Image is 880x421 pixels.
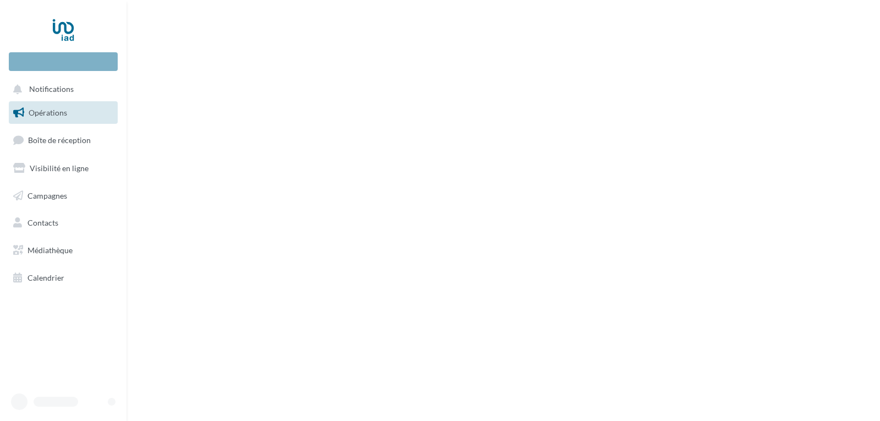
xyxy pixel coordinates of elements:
[28,135,91,145] span: Boîte de réception
[7,184,120,207] a: Campagnes
[29,108,67,117] span: Opérations
[28,190,67,200] span: Campagnes
[28,245,73,255] span: Médiathèque
[7,239,120,262] a: Médiathèque
[29,85,74,94] span: Notifications
[28,218,58,227] span: Contacts
[9,52,118,71] div: Nouvelle campagne
[28,273,64,282] span: Calendrier
[30,163,89,173] span: Visibilité en ligne
[7,128,120,152] a: Boîte de réception
[7,266,120,289] a: Calendrier
[7,211,120,234] a: Contacts
[7,157,120,180] a: Visibilité en ligne
[7,101,120,124] a: Opérations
